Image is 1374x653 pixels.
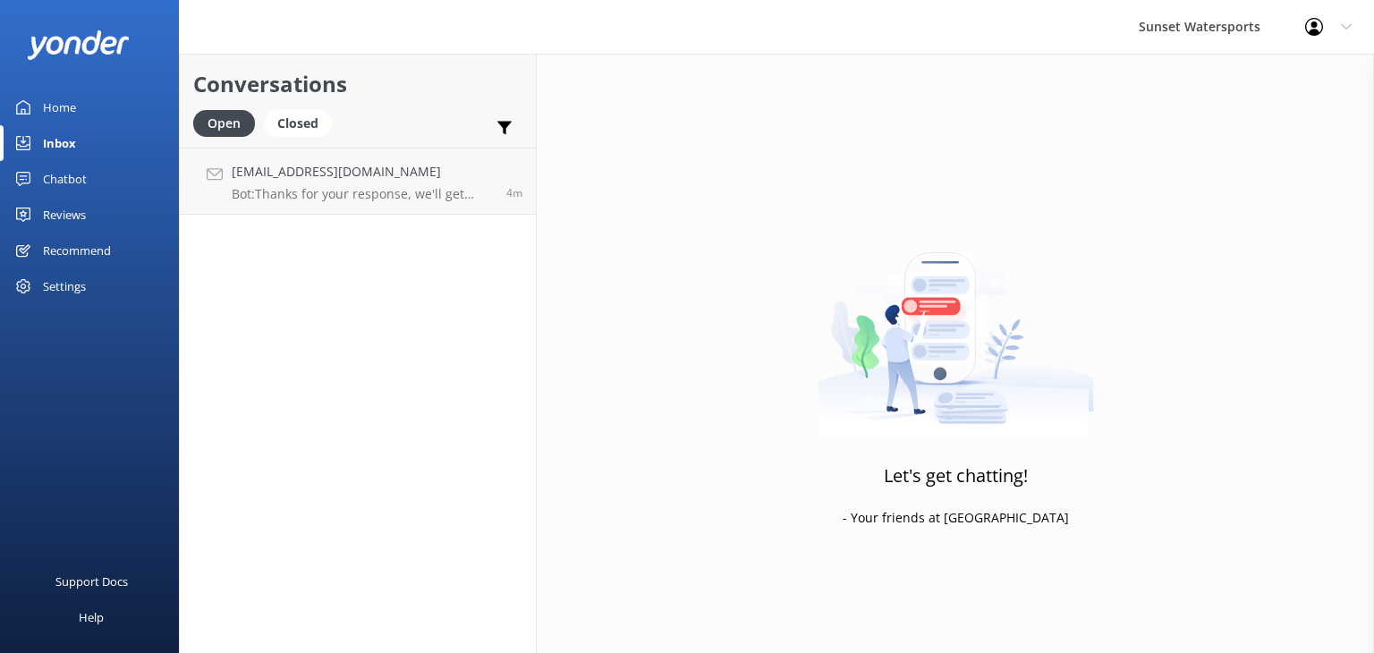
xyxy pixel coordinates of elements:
[43,161,87,197] div: Chatbot
[232,162,493,182] h4: [EMAIL_ADDRESS][DOMAIN_NAME]
[43,268,86,304] div: Settings
[193,113,264,132] a: Open
[264,113,341,132] a: Closed
[43,233,111,268] div: Recommend
[506,185,522,200] span: Sep 06 2025 02:02pm (UTC -05:00) America/Cancun
[193,110,255,137] div: Open
[193,67,522,101] h2: Conversations
[843,508,1069,528] p: - Your friends at [GEOGRAPHIC_DATA]
[79,599,104,635] div: Help
[43,125,76,161] div: Inbox
[43,89,76,125] div: Home
[884,462,1028,490] h3: Let's get chatting!
[55,564,128,599] div: Support Docs
[180,148,536,215] a: [EMAIL_ADDRESS][DOMAIN_NAME]Bot:Thanks for your response, we'll get back to you as soon as we can...
[43,197,86,233] div: Reviews
[264,110,332,137] div: Closed
[818,215,1094,438] img: artwork of a man stealing a conversation from at giant smartphone
[27,30,130,60] img: yonder-white-logo.png
[232,186,493,202] p: Bot: Thanks for your response, we'll get back to you as soon as we can during opening hours.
